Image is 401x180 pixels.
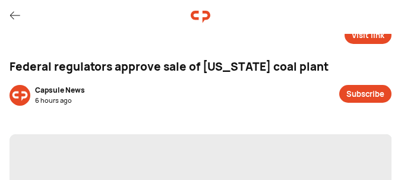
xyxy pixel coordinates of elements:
[35,96,85,106] div: 6 hours ago
[35,85,85,96] div: Capsule News
[345,26,391,44] a: Visit link
[339,85,391,103] button: Subscribe
[191,7,210,27] img: logo
[10,58,391,75] div: Federal regulators approve sale of [US_STATE] coal plant
[10,85,30,106] img: resizeImage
